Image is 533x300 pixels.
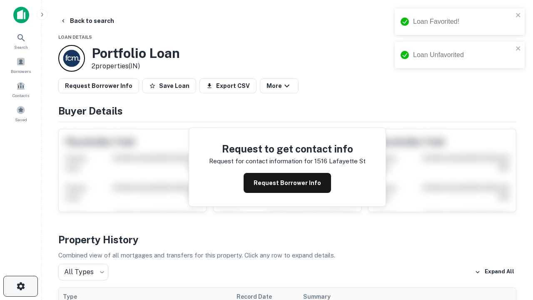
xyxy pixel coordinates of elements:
p: Combined view of all mortgages and transfers for this property. Click any row to expand details. [58,250,516,260]
button: Expand All [473,266,516,278]
button: Save Loan [142,78,196,93]
button: Export CSV [199,78,257,93]
button: close [516,12,521,20]
p: 2 properties (IN) [92,61,180,71]
span: Borrowers [11,68,31,75]
span: Search [14,44,28,50]
button: Back to search [57,13,117,28]
a: Borrowers [2,54,39,76]
div: All Types [58,264,108,280]
p: Request for contact information for [209,156,313,166]
p: 1516 lafayette st [314,156,366,166]
h4: Property History [58,232,516,247]
h4: Buyer Details [58,103,516,118]
h3: Portfolio Loan [92,45,180,61]
div: Loan Unfavorited [413,50,513,60]
button: close [516,45,521,53]
a: Search [2,30,39,52]
h4: Request to get contact info [209,141,366,156]
div: Loan Favorited! [413,17,513,27]
button: Request Borrower Info [58,78,139,93]
span: Contacts [12,92,29,99]
iframe: Chat Widget [491,207,533,247]
a: Contacts [2,78,39,100]
img: capitalize-icon.png [13,7,29,23]
span: Loan Details [58,35,92,40]
a: Saved [2,102,39,125]
button: More [260,78,299,93]
span: Saved [15,116,27,123]
button: Request Borrower Info [244,173,331,193]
